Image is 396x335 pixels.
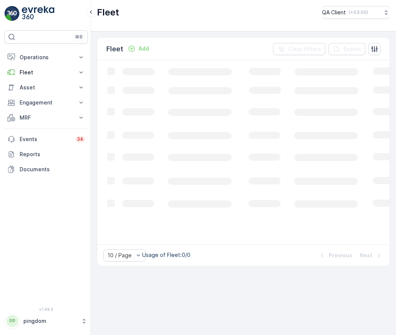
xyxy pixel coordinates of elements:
[75,34,83,40] p: ⌘B
[359,251,384,260] button: Next
[97,6,119,18] p: Fleet
[5,6,20,21] img: logo
[142,251,190,259] p: Usage of Fleet : 0/0
[344,45,361,53] p: Export
[360,252,372,259] p: Next
[138,45,149,52] p: Add
[5,162,88,177] a: Documents
[322,9,346,16] p: QA Client
[20,84,73,91] p: Asset
[328,43,365,55] button: Export
[125,44,152,53] button: Add
[6,315,18,327] div: PP
[5,80,88,95] button: Asset
[322,6,390,19] button: QA Client(+03:00)
[5,313,88,329] button: PPpingdom
[329,252,352,259] p: Previous
[288,45,321,53] p: Clear Filters
[20,135,71,143] p: Events
[20,114,73,121] p: MRF
[5,50,88,65] button: Operations
[77,136,83,142] p: 34
[20,54,73,61] p: Operations
[273,43,325,55] button: Clear Filters
[20,69,73,76] p: Fleet
[5,95,88,110] button: Engagement
[349,9,368,15] p: ( +03:00 )
[5,132,88,147] a: Events34
[5,110,88,125] button: MRF
[5,307,88,312] span: v 1.49.3
[23,317,77,325] p: pingdom
[20,166,85,173] p: Documents
[318,251,353,260] button: Previous
[106,44,123,54] p: Fleet
[20,151,85,158] p: Reports
[22,6,54,21] img: logo_light-DOdMpM7g.png
[5,65,88,80] button: Fleet
[5,147,88,162] a: Reports
[20,99,73,106] p: Engagement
